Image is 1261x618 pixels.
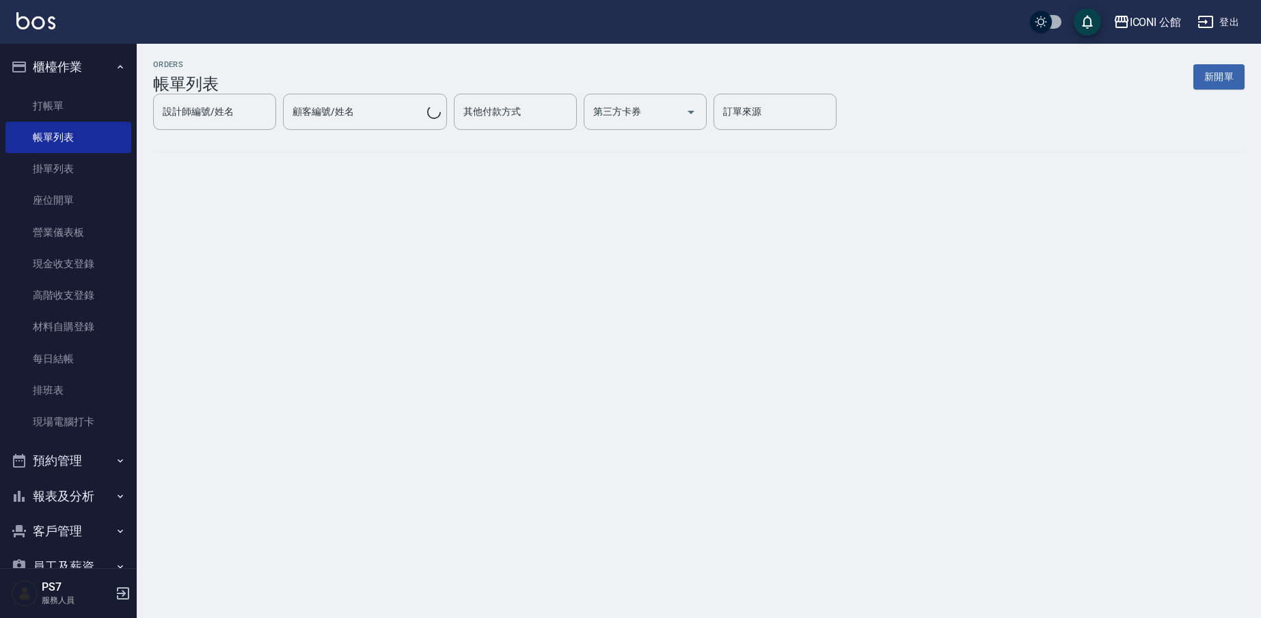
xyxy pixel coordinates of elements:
[153,75,219,94] h3: 帳單列表
[1130,14,1182,31] div: ICONI 公館
[5,343,131,375] a: 每日結帳
[5,549,131,585] button: 員工及薪資
[5,443,131,479] button: 預約管理
[1108,8,1187,36] button: ICONI 公館
[5,217,131,248] a: 營業儀表板
[5,185,131,216] a: 座位開單
[11,580,38,607] img: Person
[1074,8,1101,36] button: save
[1192,10,1245,35] button: 登出
[5,406,131,438] a: 現場電腦打卡
[5,280,131,311] a: 高階收支登錄
[153,60,219,69] h2: ORDERS
[5,479,131,514] button: 報表及分析
[42,594,111,606] p: 服務人員
[5,122,131,153] a: 帳單列表
[16,12,55,29] img: Logo
[680,101,702,123] button: Open
[5,153,131,185] a: 掛單列表
[1193,70,1245,83] a: 新開單
[5,49,131,85] button: 櫃檯作業
[1193,64,1245,90] button: 新開單
[42,580,111,594] h5: PS7
[5,90,131,122] a: 打帳單
[5,311,131,342] a: 材料自購登錄
[5,248,131,280] a: 現金收支登錄
[5,375,131,406] a: 排班表
[5,513,131,549] button: 客戶管理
